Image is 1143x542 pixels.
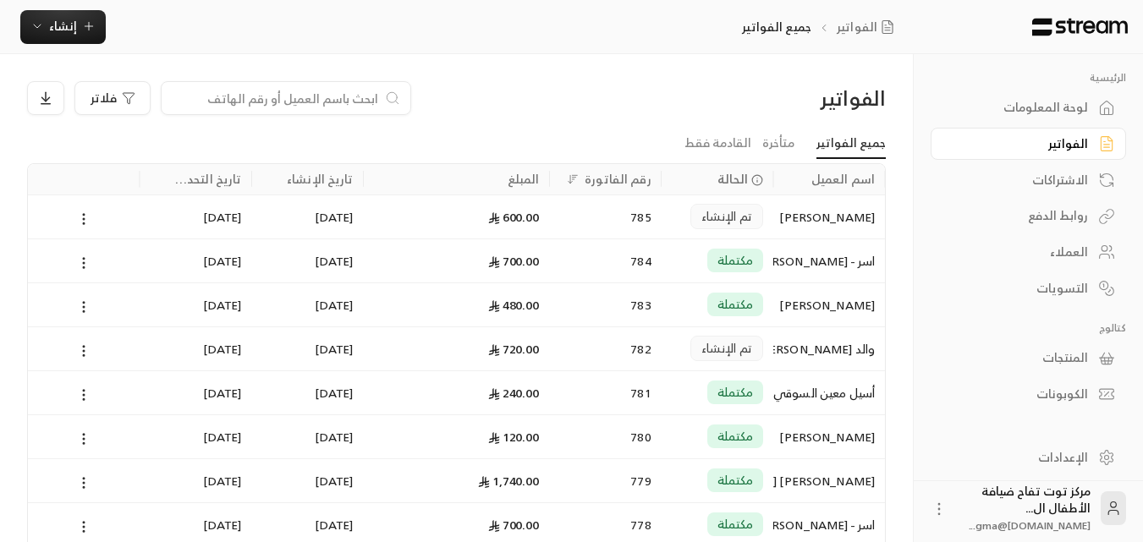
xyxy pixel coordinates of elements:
[931,321,1126,335] p: كتالوج
[684,85,886,112] div: الفواتير
[952,449,1088,466] div: الإعدادات
[172,168,241,189] div: تاريخ التحديث
[172,89,378,107] input: ابحث باسم العميل أو رقم الهاتف
[811,168,875,189] div: اسم العميل
[261,239,353,282] div: [DATE]
[931,342,1126,375] a: المنتجات
[287,168,353,189] div: تاريخ الإنشاء
[563,169,583,189] button: Sort
[261,415,353,458] div: [DATE]
[374,239,540,282] div: 700.00
[1030,18,1129,36] img: Logo
[684,129,751,158] a: القادمة فقط
[931,378,1126,411] a: الكوبونات
[585,168,651,189] div: رقم الفاتورة
[150,239,241,282] div: [DATE]
[150,459,241,502] div: [DATE]
[701,208,752,225] span: تم الإنشاء
[717,296,753,313] span: مكتملة
[91,92,117,104] span: فلاتر
[952,99,1088,116] div: لوحة المعلومات
[783,327,875,370] div: والد [PERSON_NAME]
[742,19,811,36] p: جميع الفواتير
[374,195,540,238] div: 600.00
[717,384,753,401] span: مكتملة
[717,170,749,188] span: الحالة
[560,327,651,370] div: 782
[952,349,1088,366] div: المنتجات
[783,459,875,502] div: [PERSON_NAME] [PERSON_NAME]
[150,283,241,326] div: [DATE]
[261,283,353,326] div: [DATE]
[49,15,77,36] span: إنشاء
[261,371,353,414] div: [DATE]
[150,415,241,458] div: [DATE]
[952,244,1088,260] div: العملاء
[508,168,540,189] div: المبلغ
[931,128,1126,161] a: الفواتير
[952,207,1088,224] div: روابط الدفع
[931,163,1126,196] a: الاشتراكات
[150,327,241,370] div: [DATE]
[762,129,794,158] a: متأخرة
[931,71,1126,85] p: الرئيسية
[717,252,753,269] span: مكتملة
[20,10,106,44] button: إنشاء
[931,91,1126,124] a: لوحة المعلومات
[374,415,540,458] div: 120.00
[560,195,651,238] div: 785
[701,340,752,357] span: تم الإنشاء
[783,371,875,414] div: أسيل معين السوقي
[150,195,241,238] div: [DATE]
[374,371,540,414] div: 240.00
[560,371,651,414] div: 781
[261,327,353,370] div: [DATE]
[261,195,353,238] div: [DATE]
[952,386,1088,402] div: الكوبونات
[74,81,151,115] button: فلاتر
[717,428,753,445] span: مكتملة
[261,459,353,502] div: [DATE]
[931,200,1126,233] a: روابط الدفع
[952,172,1088,189] div: الاشتراكات
[931,236,1126,269] a: العملاء
[837,19,901,36] a: الفواتير
[374,327,540,370] div: 720.00
[783,283,875,326] div: [PERSON_NAME]
[931,441,1126,474] a: الإعدادات
[560,239,651,282] div: 784
[717,516,753,533] span: مكتملة
[560,415,651,458] div: 780
[783,239,875,282] div: اسر - [PERSON_NAME]
[783,195,875,238] div: [PERSON_NAME]
[742,19,900,36] nav: breadcrumb
[952,280,1088,297] div: التسويات
[816,129,886,159] a: جميع الفواتير
[970,517,1091,534] span: [DOMAIN_NAME]@gma...
[958,483,1091,534] div: مركز توت تفاح ضيافة الأطفال ال...
[931,271,1126,304] a: التسويات
[717,472,753,489] span: مكتملة
[374,283,540,326] div: 480.00
[150,371,241,414] div: [DATE]
[783,415,875,458] div: [PERSON_NAME]
[374,459,540,502] div: 1,740.00
[952,135,1088,152] div: الفواتير
[560,283,651,326] div: 783
[560,459,651,502] div: 779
